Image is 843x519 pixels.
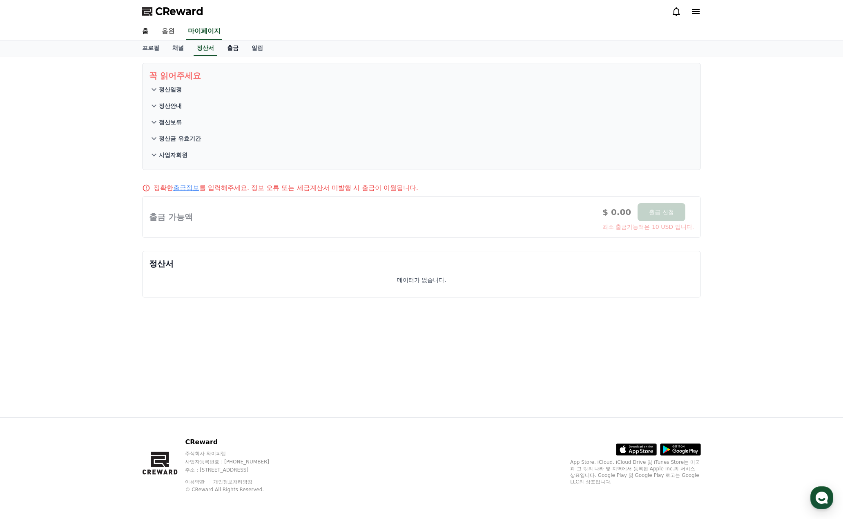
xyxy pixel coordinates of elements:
[75,272,85,278] span: 대화
[245,40,270,56] a: 알림
[126,271,136,278] span: 설정
[185,467,285,473] p: 주소 : [STREET_ADDRESS]
[149,98,694,114] button: 정산안내
[136,23,155,40] a: 홈
[397,276,446,284] p: 데이터가 없습니다.
[155,5,203,18] span: CReward
[149,70,694,81] p: 꼭 읽어주세요
[54,259,105,280] a: 대화
[149,130,694,147] button: 정산금 유효기간
[159,134,201,143] p: 정산금 유효기간
[186,23,222,40] a: 마이페이지
[166,40,190,56] a: 채널
[149,81,694,98] button: 정산일정
[142,5,203,18] a: CReward
[149,147,694,163] button: 사업자회원
[159,118,182,126] p: 정산보류
[2,259,54,280] a: 홈
[194,40,217,56] a: 정산서
[213,479,252,485] a: 개인정보처리방침
[159,102,182,110] p: 정산안내
[159,151,187,159] p: 사업자회원
[136,40,166,56] a: 프로필
[173,184,199,192] a: 출금정보
[159,85,182,94] p: 정산일정
[221,40,245,56] a: 출금
[149,114,694,130] button: 정산보류
[105,259,157,280] a: 설정
[570,459,701,485] p: App Store, iCloud, iCloud Drive 및 iTunes Store는 미국과 그 밖의 나라 및 지역에서 등록된 Apple Inc.의 서비스 상표입니다. Goo...
[26,271,31,278] span: 홈
[185,479,211,485] a: 이용약관
[155,23,181,40] a: 음원
[149,258,694,269] p: 정산서
[185,437,285,447] p: CReward
[185,486,285,493] p: © CReward All Rights Reserved.
[185,450,285,457] p: 주식회사 와이피랩
[154,183,418,193] p: 정확한 를 입력해주세요. 정보 오류 또는 세금계산서 미발행 시 출금이 이월됩니다.
[185,459,285,465] p: 사업자등록번호 : [PHONE_NUMBER]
